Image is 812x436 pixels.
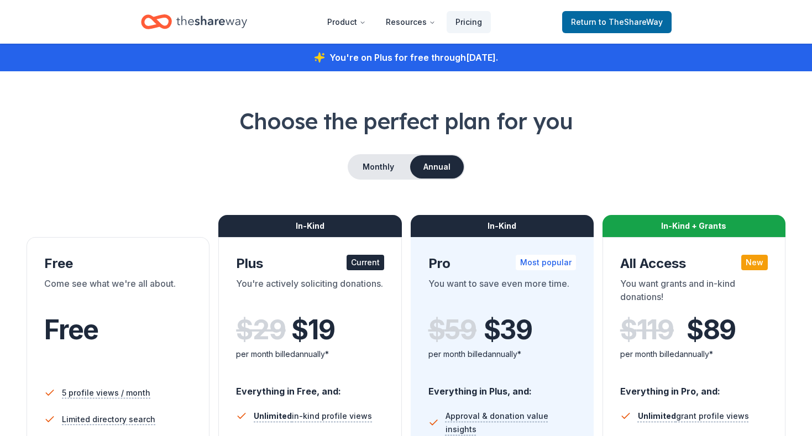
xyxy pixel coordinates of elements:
span: 5 profile views / month [62,386,150,400]
a: Home [141,9,247,35]
a: Pricing [447,11,491,33]
div: In-Kind + Grants [603,215,785,237]
div: Come see what we're all about. [44,277,192,308]
div: You want grants and in-kind donations! [620,277,768,308]
span: in-kind profile views [254,411,372,421]
button: Product [318,11,375,33]
h1: Choose the perfect plan for you [27,106,785,136]
nav: Main [318,9,491,35]
div: You're actively soliciting donations. [236,277,384,308]
div: Free [44,255,192,272]
span: $ 89 [687,314,736,345]
button: Resources [377,11,444,33]
div: In-Kind [218,215,401,237]
span: grant profile views [638,411,749,421]
div: All Access [620,255,768,272]
span: Return [571,15,663,29]
span: Limited directory search [62,413,155,426]
button: Monthly [349,155,408,178]
span: $ 39 [484,314,532,345]
div: Everything in Free, and: [236,375,384,398]
span: Free [44,313,98,346]
span: Approval & donation value insights [446,409,576,436]
div: New [741,255,768,270]
span: Unlimited [254,411,292,421]
div: per month billed annually* [428,348,576,361]
button: Annual [410,155,464,178]
a: Returnto TheShareWay [562,11,672,33]
div: per month billed annually* [620,348,768,361]
div: Everything in Pro, and: [620,375,768,398]
span: to TheShareWay [599,17,663,27]
div: Pro [428,255,576,272]
div: per month billed annually* [236,348,384,361]
span: Unlimited [638,411,676,421]
div: Current [347,255,384,270]
div: Plus [236,255,384,272]
span: $ 19 [291,314,334,345]
div: You want to save even more time. [428,277,576,308]
div: Everything in Plus, and: [428,375,576,398]
div: In-Kind [411,215,594,237]
div: Most popular [516,255,576,270]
